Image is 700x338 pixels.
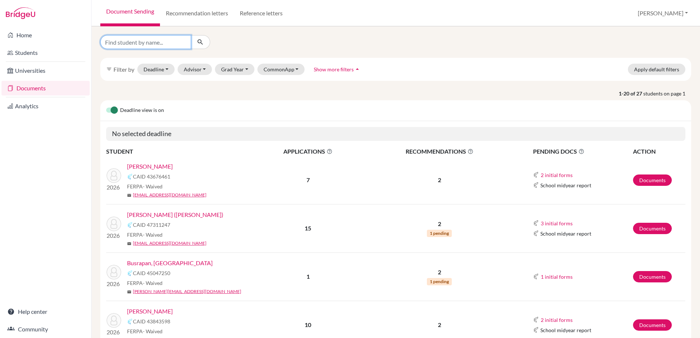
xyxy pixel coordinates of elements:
[107,183,121,192] p: 2026
[127,174,133,180] img: Common App logo
[107,328,121,337] p: 2026
[127,307,173,316] a: [PERSON_NAME]
[143,232,163,238] span: - Waived
[127,222,133,228] img: Common App logo
[540,326,591,334] span: School midyear report
[427,230,452,237] span: 1 pending
[633,147,685,156] th: ACTION
[533,230,539,236] img: Common App logo
[106,147,253,156] th: STUDENT
[540,219,573,228] button: 3 initial forms
[143,280,163,286] span: - Waived
[137,64,175,75] button: Deadline
[634,6,691,20] button: [PERSON_NAME]
[127,319,133,324] img: Common App logo
[106,66,112,72] i: filter_list
[1,322,90,337] a: Community
[215,64,254,75] button: Grad Year
[540,316,573,324] button: 2 initial forms
[133,192,206,198] a: [EMAIL_ADDRESS][DOMAIN_NAME]
[133,221,170,229] span: CAID 47311247
[143,183,163,189] span: - Waived
[6,7,35,19] img: Bridge-U
[127,270,133,276] img: Common App logo
[354,65,361,73] i: arrow_drop_up
[127,162,173,171] a: [PERSON_NAME]
[540,230,591,237] span: School midyear report
[1,28,90,42] a: Home
[314,66,354,72] span: Show more filters
[113,66,134,73] span: Filter by
[533,147,632,156] span: PENDING DOCS
[364,268,515,277] p: 2
[305,321,311,328] b: 10
[127,259,213,267] a: Busrapan, [GEOGRAPHIC_DATA]
[364,320,515,329] p: 2
[643,90,691,97] span: students on page 1
[133,173,170,180] span: CAID 43676461
[308,64,367,75] button: Show more filtersarrow_drop_up
[107,217,121,231] img: Chiang, Mao-Cheng (Jason)
[127,210,223,219] a: [PERSON_NAME] ([PERSON_NAME])
[533,182,539,188] img: Common App logo
[253,147,363,156] span: APPLICATIONS
[427,278,452,285] span: 1 pending
[107,265,121,279] img: Busrapan, Pran
[364,176,515,184] p: 2
[364,147,515,156] span: RECOMMENDATIONS
[633,223,672,234] a: Documents
[127,279,163,287] span: FERPA
[143,328,163,334] span: - Waived
[533,274,539,279] img: Common App logo
[127,183,163,190] span: FERPA
[540,171,573,179] button: 2 initial forms
[619,90,643,97] strong: 1-20 of 27
[305,225,311,232] b: 15
[306,273,310,280] b: 1
[107,168,121,183] img: Sadasivan, Rohan
[127,231,163,239] span: FERPA
[133,240,206,247] a: [EMAIL_ADDRESS][DOMAIN_NAME]
[1,99,90,113] a: Analytics
[540,273,573,281] button: 1 initial forms
[1,81,90,95] a: Documents
[1,45,90,60] a: Students
[107,279,121,288] p: 2026
[100,35,191,49] input: Find student by name...
[178,64,212,75] button: Advisor
[633,319,672,331] a: Documents
[127,327,163,335] span: FERPA
[106,127,685,141] h5: No selected deadline
[133,269,170,277] span: CAID 45047250
[1,63,90,78] a: Universities
[107,313,121,328] img: Hammerson-Jones, William
[1,304,90,319] a: Help center
[257,64,305,75] button: CommonApp
[306,176,310,183] b: 7
[628,64,685,75] button: Apply default filters
[133,288,241,295] a: [PERSON_NAME][EMAIL_ADDRESS][DOMAIN_NAME]
[533,317,539,323] img: Common App logo
[133,318,170,325] span: CAID 43843598
[127,290,131,294] span: mail
[540,181,591,189] span: School midyear report
[364,219,515,228] p: 2
[633,174,672,186] a: Documents
[127,241,131,246] span: mail
[533,172,539,178] img: Common App logo
[120,106,164,115] span: Deadline view is on
[127,193,131,198] span: mail
[533,327,539,333] img: Common App logo
[633,271,672,282] a: Documents
[533,220,539,226] img: Common App logo
[107,231,121,240] p: 2026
